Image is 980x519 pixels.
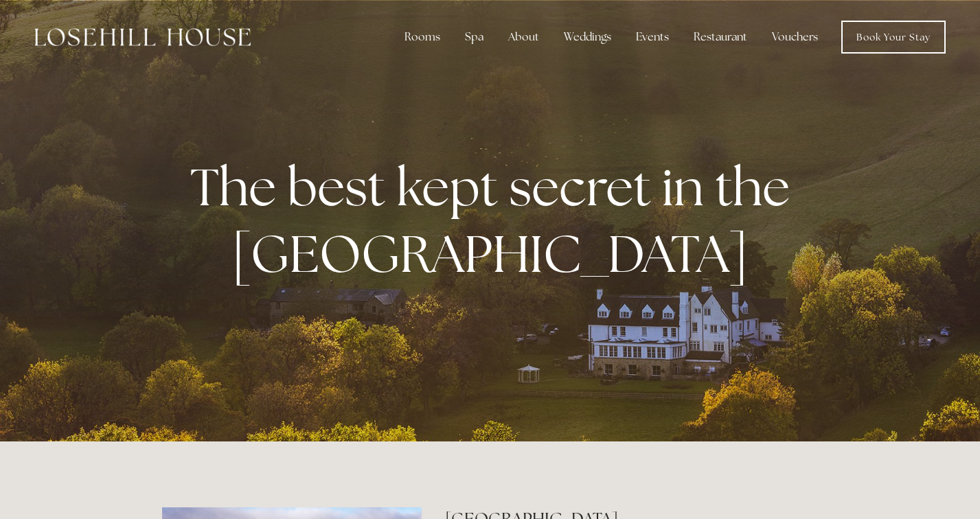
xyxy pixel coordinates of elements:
[625,23,680,51] div: Events
[553,23,622,51] div: Weddings
[497,23,550,51] div: About
[34,28,251,46] img: Losehill House
[841,21,946,54] a: Book Your Stay
[454,23,494,51] div: Spa
[761,23,829,51] a: Vouchers
[190,153,801,288] strong: The best kept secret in the [GEOGRAPHIC_DATA]
[683,23,758,51] div: Restaurant
[394,23,451,51] div: Rooms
